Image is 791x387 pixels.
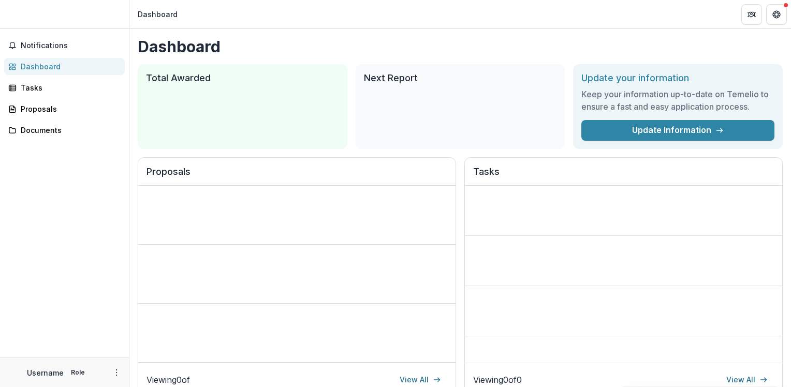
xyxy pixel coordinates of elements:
[581,120,774,141] a: Update Information
[21,125,116,136] div: Documents
[4,79,125,96] a: Tasks
[27,367,64,378] p: Username
[364,72,557,84] h2: Next Report
[766,4,787,25] button: Get Help
[134,7,182,22] nav: breadcrumb
[4,100,125,117] a: Proposals
[4,58,125,75] a: Dashboard
[741,4,762,25] button: Partners
[147,374,190,386] p: Viewing 0 of
[473,374,522,386] p: Viewing 0 of 0
[68,368,88,377] p: Role
[138,9,178,20] div: Dashboard
[4,122,125,139] a: Documents
[21,41,121,50] span: Notifications
[21,103,116,114] div: Proposals
[581,72,774,84] h2: Update your information
[473,166,774,186] h2: Tasks
[138,37,783,56] h1: Dashboard
[581,88,774,113] h3: Keep your information up-to-date on Temelio to ensure a fast and easy application process.
[21,61,116,72] div: Dashboard
[146,72,339,84] h2: Total Awarded
[4,37,125,54] button: Notifications
[147,166,447,186] h2: Proposals
[110,366,123,379] button: More
[21,82,116,93] div: Tasks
